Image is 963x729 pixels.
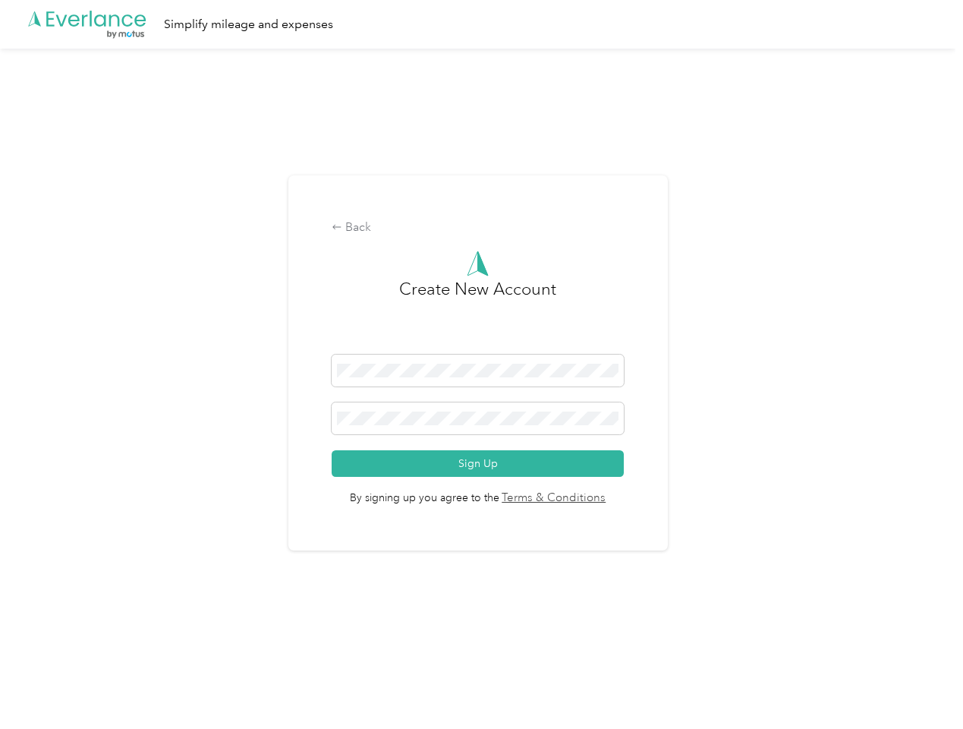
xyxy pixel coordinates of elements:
[164,15,333,34] div: Simplify mileage and expenses
[332,477,624,507] span: By signing up you agree to the
[332,219,624,237] div: Back
[332,450,624,477] button: Sign Up
[499,490,606,507] a: Terms & Conditions
[399,276,556,355] h3: Create New Account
